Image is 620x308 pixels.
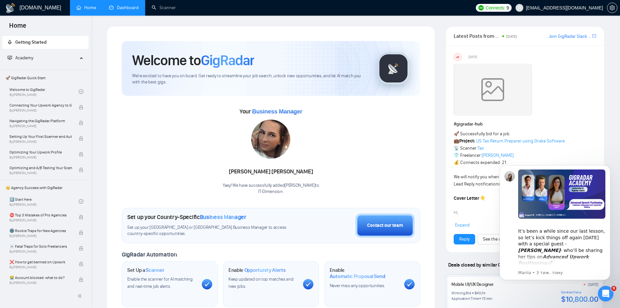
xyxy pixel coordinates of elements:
h1: Welcome to [132,51,254,69]
img: gigradar-logo.png [377,52,410,85]
img: 1687292944514-17.jpg [251,120,290,159]
strong: Project: [459,138,475,144]
img: upwork-logo.png [478,5,484,10]
span: GigRadar [201,51,254,69]
a: US Tax Return Preparer using Drake Software [476,138,565,144]
h1: # gigradar-hub [454,121,596,128]
div: US [454,53,461,61]
span: Navigating the GigRadar Platform [9,118,72,124]
div: Winning Bid [451,290,471,296]
a: 1️⃣ Start HereBy[PERSON_NAME] [9,194,79,209]
span: lock [79,277,83,282]
li: Getting Started [2,36,89,49]
div: Application Time [451,296,478,301]
span: By [PERSON_NAME] [9,124,72,128]
span: ⛔ Top 3 Mistakes of Pro Agencies [9,212,72,218]
span: 9 [506,4,509,11]
span: Optimizing Your Upwork Profile [9,149,72,155]
a: homeHome [76,5,96,10]
p: IT-Dimension . [223,189,319,195]
span: [DATE] [506,34,517,39]
span: check-circle [79,199,83,204]
a: [PERSON_NAME] [482,153,514,158]
span: By [PERSON_NAME] [9,234,72,238]
span: double-left [77,293,84,299]
button: See the details [477,234,517,244]
span: lock [79,230,83,235]
span: 😭 Account blocked: what to do? [9,274,72,281]
span: GigRadar Automation [122,251,177,258]
span: By [PERSON_NAME] [9,140,72,144]
span: 🚀 GigRadar Quick Start [3,71,88,84]
iframe: Intercom live chat [598,286,613,301]
span: Opportunity Alerts [244,267,286,273]
a: Mobile UI/UX Designer [451,282,493,287]
span: By [PERSON_NAME] [9,250,72,254]
img: weqQh+iSagEgQAAAABJRU5ErkJggg== [454,64,532,116]
a: See the details [483,236,512,243]
span: setting [607,5,617,10]
span: lock [79,215,83,219]
iframe: Intercom notifications повідомлення [490,159,620,284]
span: Your [240,108,302,115]
span: Getting Started [15,39,47,45]
span: Deals closed by similar GigRadar users [446,259,534,271]
span: 9 [611,286,616,291]
span: ☠️ Fatal Traps for Solo Freelancers [9,243,72,250]
h1: Enable [330,267,399,280]
div: Contract Value [561,290,598,294]
div: Yaay! We have successfully added [PERSON_NAME] to [223,183,319,195]
span: Home [4,21,32,35]
div: 15 min [482,296,492,301]
button: Contact our team [355,213,415,238]
span: [DATE] [468,54,477,60]
a: Reply [459,236,470,243]
div: [DATE] [588,282,599,287]
div: Contact our team [367,222,403,229]
span: lock [79,121,83,125]
span: Keep updated on top matches and new jobs. [228,276,294,289]
span: lock [79,262,83,266]
span: 🌚 Rookie Traps for New Agencies [9,227,72,234]
a: searchScanner [152,5,176,10]
span: By [PERSON_NAME] [9,155,72,159]
span: fund-projection-screen [7,55,12,60]
a: Tax [477,145,484,151]
span: Scanner [146,267,164,273]
span: Connects: [486,4,505,11]
h1: Set Up a [127,267,164,273]
span: Academy [7,55,33,61]
span: Setting Up Your First Scanner and Auto-Bidder [9,133,72,140]
a: setting [607,5,617,10]
h1: Set up your Country-Specific [127,213,246,221]
span: By [PERSON_NAME] [9,265,72,269]
img: logo [5,3,16,13]
a: dashboardDashboard [109,5,139,10]
div: 40 [476,290,481,296]
span: lock [79,168,83,172]
h1: Enable [228,267,286,273]
button: setting [607,3,617,13]
span: check-circle [79,89,83,94]
span: lock [79,136,83,141]
span: Academy [15,55,33,61]
div: $10,800.00 [561,294,598,304]
span: Business Manager [252,108,302,115]
strong: Cover Letter 👇 [454,196,486,201]
span: Connecting Your Upwork Agency to GigRadar [9,102,72,109]
span: Automatic Proposal Send [330,273,385,280]
span: 👑 Agency Success with GigRadar [3,181,88,194]
span: ❌ How to get banned on Upwork [9,259,72,265]
a: export [592,33,596,39]
span: lock [79,105,83,110]
span: Enable the scanner for AI matching and real-time job alerts. [127,276,193,289]
div: [PERSON_NAME] [PERSON_NAME] [223,166,319,177]
button: Reply [454,234,475,244]
span: We're excited to have you on board. Get ready to streamline your job search, unlock new opportuni... [132,73,367,85]
div: $ [475,290,477,296]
